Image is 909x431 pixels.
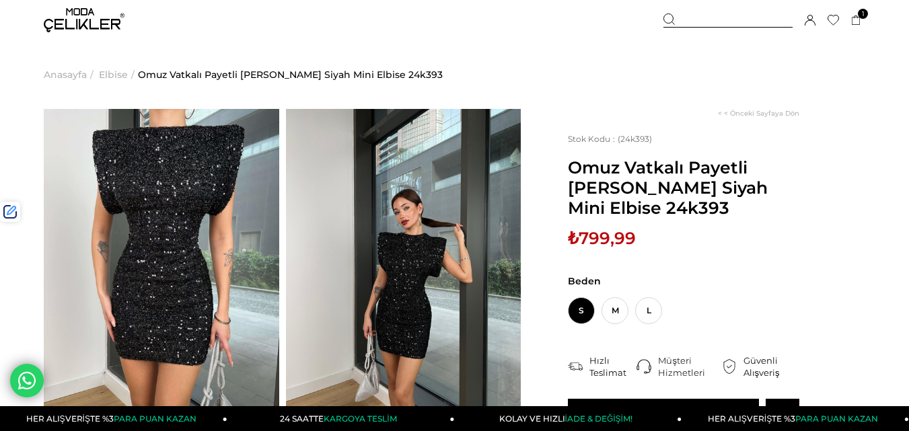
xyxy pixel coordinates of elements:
[637,359,651,374] img: call-center.png
[44,8,124,32] img: logo
[138,40,443,109] a: Omuz Vatkalı Payetli [PERSON_NAME] Siyah Mini Elbise 24k393
[658,354,721,379] div: Müşteri Hizmetleri
[795,414,878,424] span: PARA PUAN KAZAN
[722,359,737,374] img: security.png
[851,15,861,26] a: 1
[568,134,618,144] span: Stok Kodu
[568,359,583,374] img: shipping.png
[682,406,909,431] a: HER ALIŞVERİŞTE %3PARA PUAN KAZAN
[568,228,636,248] span: ₺799,99
[568,134,652,144] span: (24k393)
[286,109,521,422] img: Barry Elbise 24k393
[114,414,196,424] span: PARA PUAN KAZAN
[227,406,455,431] a: 24 SAATTEKARGOYA TESLİM
[99,40,138,109] li: >
[568,297,595,324] span: S
[99,40,128,109] a: Elbise
[568,157,799,218] span: Omuz Vatkalı Payetli [PERSON_NAME] Siyah Mini Elbise 24k393
[44,40,87,109] a: Anasayfa
[455,406,682,431] a: KOLAY VE HIZLIİADE & DEĞİŞİM!
[324,414,396,424] span: KARGOYA TESLİM
[44,109,279,422] img: Barry Elbise 24k393
[589,354,637,379] div: Hızlı Teslimat
[743,354,799,379] div: Güvenli Alışveriş
[858,9,868,19] span: 1
[565,414,632,424] span: İADE & DEĞİŞİM!
[635,297,662,324] span: L
[718,109,799,118] a: < < Önceki Sayfaya Dön
[568,275,799,287] span: Beden
[44,40,97,109] li: >
[602,297,628,324] span: M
